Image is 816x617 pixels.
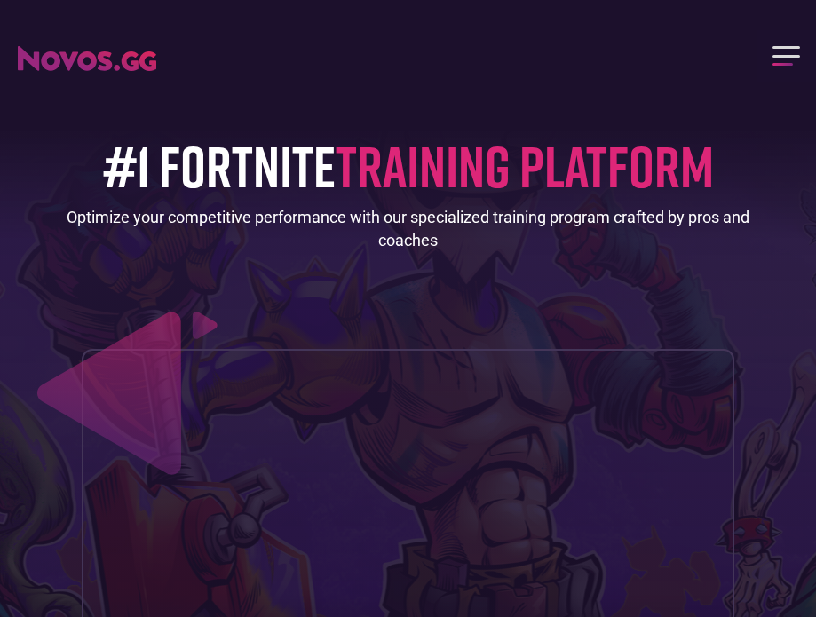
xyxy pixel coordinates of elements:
span: TRAINING PLATFORM [336,131,714,200]
div: menu [757,30,816,82]
div: Optimize your competitive performance with our specialized training program crafted by pros and c... [36,206,780,250]
h1: #1 FORTNITE [103,135,714,197]
a: home [18,30,156,80]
